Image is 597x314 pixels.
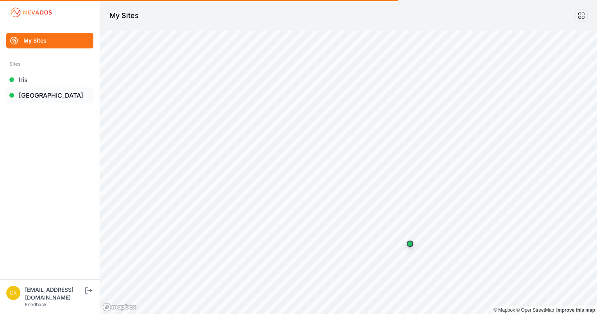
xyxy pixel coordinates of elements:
[6,72,93,87] a: Iris
[6,286,20,300] img: ckent@prim.com
[6,87,93,103] a: [GEOGRAPHIC_DATA]
[516,307,554,313] a: OpenStreetMap
[25,286,84,302] div: [EMAIL_ADDRESS][DOMAIN_NAME]
[100,31,597,314] canvas: Map
[493,307,515,313] a: Mapbox
[9,59,90,69] div: Sites
[402,236,418,252] div: Map marker
[109,10,139,21] h1: My Sites
[556,307,595,313] a: Map feedback
[102,303,137,312] a: Mapbox logo
[25,302,47,307] a: Feedback
[9,6,53,19] img: Nevados
[6,33,93,48] a: My Sites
